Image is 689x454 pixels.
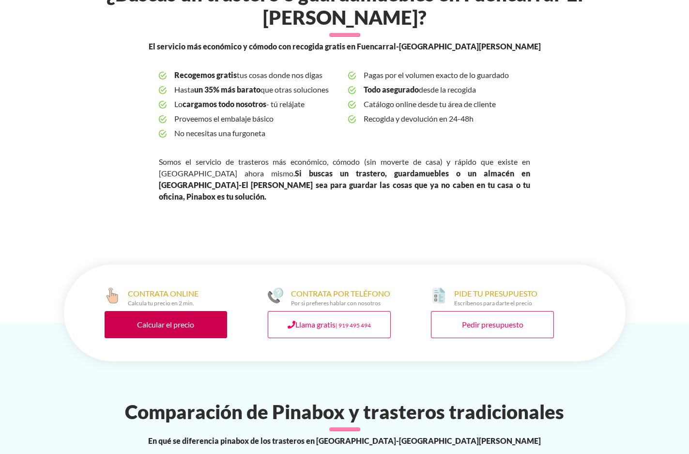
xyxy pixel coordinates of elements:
[291,288,390,307] div: CONTRATA POR TELÉFONO
[431,311,554,338] a: Pedir presupuesto
[159,156,530,203] p: Somos el servicio de trasteros más económico, cómodo (sin moverte de casa) y rápido que existe en...
[291,299,390,307] div: Por si prefieres hablar con nosotros
[105,311,228,338] a: Calcular el precio
[454,299,537,307] div: Escríbenos para darte el precio
[174,111,340,126] span: Proveemos el embalaje básico
[174,126,340,141] span: No necesitas una furgoneta
[149,41,541,52] span: El servicio más económico y cómodo con recogida gratis en Fuencarral-[GEOGRAPHIC_DATA][PERSON_NAME]‎
[364,68,530,82] span: Pagas por el volumen exacto de lo guardado
[174,70,237,79] b: Recogemos gratis
[174,97,340,111] span: Lo - tú relájate
[194,85,260,94] b: un 35% más barato
[174,82,340,97] span: Hasta que otras soluciones
[364,111,530,126] span: Recogida y devolución en 24-48h
[364,85,419,94] b: Todo asegurado
[183,99,266,109] b: cargamos todo nosotros
[364,97,530,111] span: Catálogo online desde tu área de cliente
[159,169,530,201] strong: Si buscas un trastero, guardamuebles o un almacén en [GEOGRAPHIC_DATA]-El [PERSON_NAME]‎ sea para...
[174,68,340,82] span: tus cosas donde nos digas
[515,330,689,454] div: Widget de chat
[128,299,199,307] div: Calcula tu precio en 2 min.
[268,311,391,338] a: Llama gratis| 919 495 494
[454,288,537,307] div: PIDE TU PRESUPUESTO
[336,322,371,329] small: | 919 495 494
[515,330,689,454] iframe: Chat Widget
[364,82,530,97] span: desde la recogida
[58,400,631,423] h2: Comparación de Pinabox y trasteros tradicionales
[148,435,541,447] span: En qué se diferencia pinabox de los trasteros en [GEOGRAPHIC_DATA]-[GEOGRAPHIC_DATA][PERSON_NAME]‎
[128,288,199,307] div: CONTRATA ONLINE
